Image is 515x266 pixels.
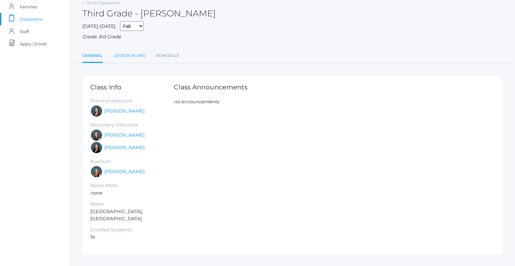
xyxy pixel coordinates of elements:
[86,0,121,5] a: Go to Classrooms
[90,98,174,104] h5: Primary Instructor
[90,165,103,178] div: Juliana Fowler
[20,1,37,13] span: Families
[104,132,145,139] a: [PERSON_NAME]
[90,159,174,164] h5: Auxilium
[90,105,103,117] div: Lori Webster
[90,190,102,196] em: none
[82,49,103,63] a: General
[90,141,103,154] div: Katie Watters
[90,234,174,241] li: 19
[156,49,179,62] a: Schedule
[90,183,174,188] h5: Room Mom
[90,84,174,91] h1: Class Info
[104,108,145,115] a: [PERSON_NAME]
[82,9,216,18] h2: Third Grade - [PERSON_NAME]
[90,84,174,241] div: [GEOGRAPHIC_DATA], [GEOGRAPHIC_DATA]
[114,49,145,62] a: Lesson Plans
[82,33,503,41] div: Grade: 3rd Grade
[90,227,174,233] h5: Enrolled Students
[90,202,174,207] h5: Room
[20,13,43,25] span: Classrooms
[20,38,47,50] span: Apply / Enroll
[104,168,145,175] a: [PERSON_NAME]
[90,129,103,141] div: Andrea Deutsch
[20,25,29,38] span: Staff
[174,99,219,105] em: no announcements
[104,144,145,151] a: [PERSON_NAME]
[174,84,247,91] h1: Class Announcements
[82,23,116,29] span: [DATE]-[DATE]
[90,122,174,128] h5: Secondary Instructor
